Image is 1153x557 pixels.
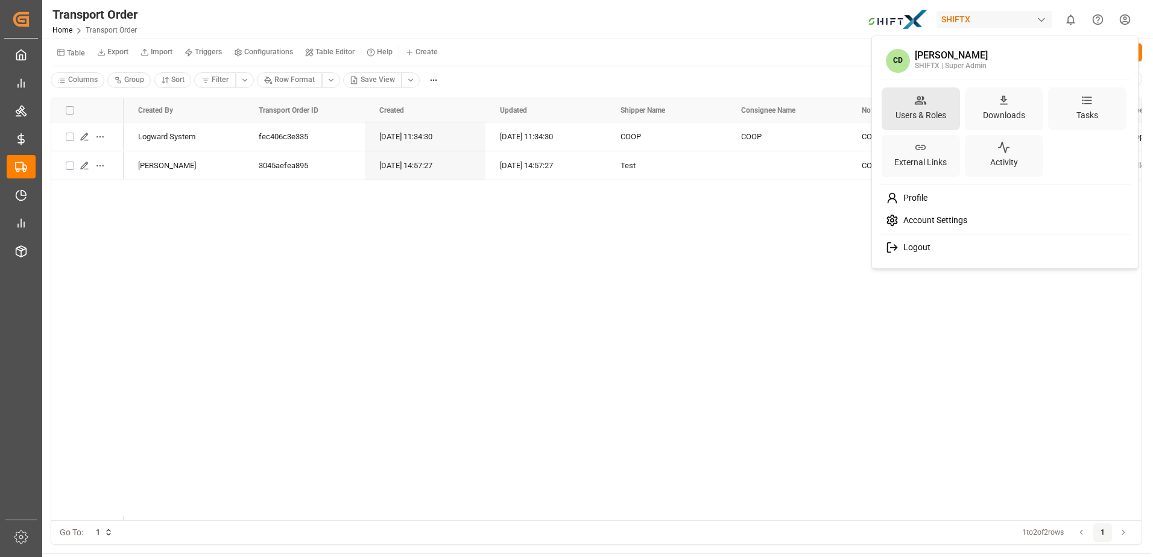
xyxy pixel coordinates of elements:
div: Users & Roles [893,107,949,124]
div: Activity [988,154,1020,171]
div: [PERSON_NAME] [915,50,988,61]
div: Tasks [1074,107,1101,124]
span: Profile [899,193,927,204]
div: External Links [892,154,949,171]
div: SHIFTX | Super Admin [915,61,988,72]
span: Account Settings [899,215,967,226]
div: Downloads [981,107,1028,124]
span: CD [886,49,910,73]
span: Logout [899,242,930,253]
